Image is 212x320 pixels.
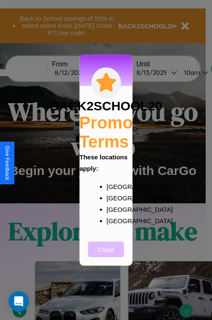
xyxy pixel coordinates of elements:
[79,113,133,151] h2: Promo Terms
[106,203,123,215] p: [GEOGRAPHIC_DATA]
[106,181,123,192] p: [GEOGRAPHIC_DATA]
[106,192,123,203] p: [GEOGRAPHIC_DATA]
[80,153,128,172] b: These locations apply:
[106,215,123,226] p: [GEOGRAPHIC_DATA]
[4,146,10,180] div: Give Feedback
[8,291,29,312] div: Open Intercom Messenger
[50,98,162,113] h3: BACK2SCHOOL20
[88,241,124,257] button: Close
